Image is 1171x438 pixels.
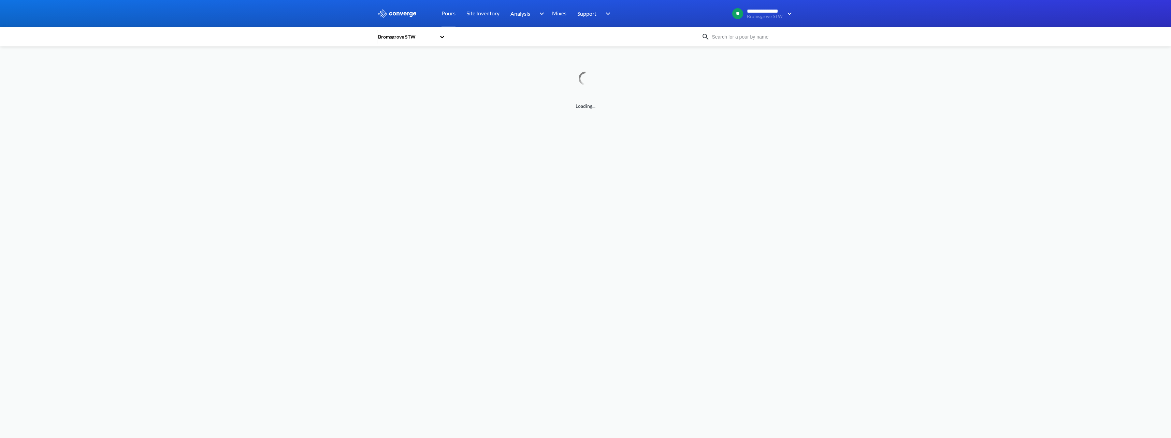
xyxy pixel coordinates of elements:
span: Bromsgrove STW [747,14,783,19]
img: downArrow.svg [535,10,546,18]
input: Search for a pour by name [710,33,792,41]
span: Analysis [510,9,530,18]
img: downArrow.svg [783,10,794,18]
span: Support [577,9,596,18]
img: icon-search.svg [702,33,710,41]
img: downArrow.svg [601,10,612,18]
span: Loading... [377,102,794,110]
img: logo_ewhite.svg [377,9,417,18]
div: Bromsgrove STW [377,33,436,41]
